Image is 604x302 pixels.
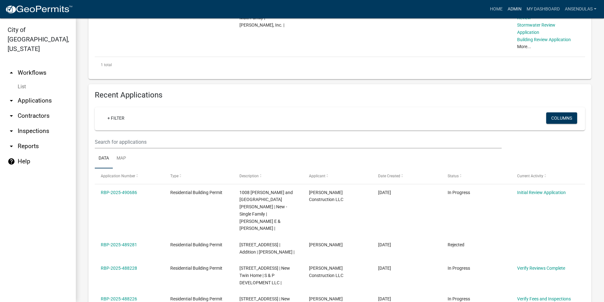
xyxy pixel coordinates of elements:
[309,266,343,278] span: Al Poehler Construction LLC
[113,148,130,169] a: Map
[170,190,222,195] span: Residential Building Permit
[448,266,470,271] span: In Progress
[101,266,137,271] a: RBP-2025-488228
[448,190,470,195] span: In Progress
[239,174,259,178] span: Description
[164,168,234,184] datatable-header-cell: Type
[8,158,15,165] i: help
[239,242,294,255] span: 1013 3RD ST S | Addition | HEATHER M HANSEN |
[517,174,543,178] span: Current Activity
[517,22,555,35] a: Stormwater Review Application
[517,44,531,49] a: More...
[95,57,585,73] div: 1 total
[442,168,511,184] datatable-header-cell: Status
[517,266,565,271] a: Verify Reviews Complete
[239,190,293,231] span: 1008 MACK LN and 1012 Mack Lane | New - Single Family | ALVIN E & CYNTHIA C STABENOW |
[517,296,571,301] a: Verify Fees and Inspections
[8,97,15,104] i: arrow_drop_down
[309,174,325,178] span: Applicant
[378,242,391,247] span: 10/07/2025
[95,168,164,184] datatable-header-cell: Application Number
[517,37,571,42] a: Building Review Application
[505,3,524,15] a: Admin
[95,148,113,169] a: Data
[309,242,343,247] span: Trent Schuffenhauer
[170,242,222,247] span: Residential Building Permit
[517,190,566,195] a: Initial Review Application
[378,296,391,301] span: 10/05/2025
[95,91,585,100] h4: Recent Applications
[546,112,577,124] button: Columns
[448,242,464,247] span: Rejected
[372,168,442,184] datatable-header-cell: Date Created
[562,3,599,15] a: ansendulas
[170,174,178,178] span: Type
[239,8,292,28] span: 1400 6TH ST N | New - Multi Family | Kuepers, Inc. |
[8,112,15,120] i: arrow_drop_down
[95,135,502,148] input: Search for applications
[101,190,137,195] a: RBP-2025-490686
[239,266,290,285] span: 669 WARAJU AVE | New Twin Home | S & P DEVELOPMENT LLC |
[448,174,459,178] span: Status
[8,142,15,150] i: arrow_drop_down
[8,69,15,77] i: arrow_drop_up
[448,296,470,301] span: In Progress
[170,266,222,271] span: Residential Building Permit
[170,296,222,301] span: Residential Building Permit
[487,3,505,15] a: Home
[524,3,562,15] a: My Dashboard
[8,127,15,135] i: arrow_drop_down
[102,112,130,124] a: + Filter
[309,190,343,202] span: Al Poehler Construction LLC
[101,242,137,247] a: RBP-2025-489281
[511,168,580,184] datatable-header-cell: Current Activity
[303,168,372,184] datatable-header-cell: Applicant
[101,296,137,301] a: RBP-2025-488226
[233,168,303,184] datatable-header-cell: Description
[378,190,391,195] span: 10/09/2025
[378,174,400,178] span: Date Created
[378,266,391,271] span: 10/05/2025
[101,174,135,178] span: Application Number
